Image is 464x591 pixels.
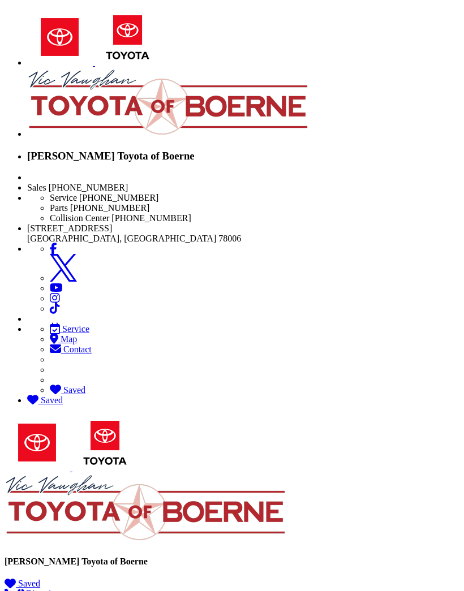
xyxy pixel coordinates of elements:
img: Toyota [27,9,93,66]
a: My Saved Vehicles [27,395,459,405]
a: Contact [50,344,459,355]
span: Contact [63,344,92,354]
span: Saved [41,395,63,405]
img: Toyota [72,415,138,471]
span: Saved [18,579,40,588]
a: Service [50,324,459,334]
span: Collision Center [50,213,109,223]
li: [STREET_ADDRESS] [GEOGRAPHIC_DATA], [GEOGRAPHIC_DATA] 78006 [27,223,459,244]
img: Toyota [5,415,70,471]
img: Vic Vaughan Toyota of Boerne [27,68,310,137]
a: My Saved Vehicles [50,385,459,395]
span: Map [61,334,77,344]
h4: [PERSON_NAME] Toyota of Boerne [5,557,459,567]
a: Twitter: Click to visit our Twitter page [50,273,77,283]
span: [PHONE_NUMBER] [79,193,158,202]
img: Vic Vaughan Toyota of Boerne [5,473,287,542]
span: Parts [50,203,68,213]
a: Instagram: Click to visit our Instagram page [50,294,60,303]
span: [PHONE_NUMBER] [49,183,128,192]
span: Service [50,193,77,202]
a: Facebook: Click to visit our Facebook page [50,244,57,253]
a: YouTube: Click to visit our YouTube page [50,283,63,293]
a: My Saved Vehicles [5,579,459,589]
span: [PHONE_NUMBER] [70,203,149,213]
a: Toyota Toyota Vic Vaughan Toyota of Boerne Boerne, TX [5,415,459,545]
a: TikTok: Click to visit our TikTok page [50,304,60,313]
img: Toyota [95,9,161,66]
span: Sales [27,183,46,192]
span: [PHONE_NUMBER] [111,213,191,223]
a: Map [50,334,459,344]
span: Saved [63,385,85,395]
span: Service [62,324,89,334]
h3: [PERSON_NAME] Toyota of Boerne [27,150,459,162]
